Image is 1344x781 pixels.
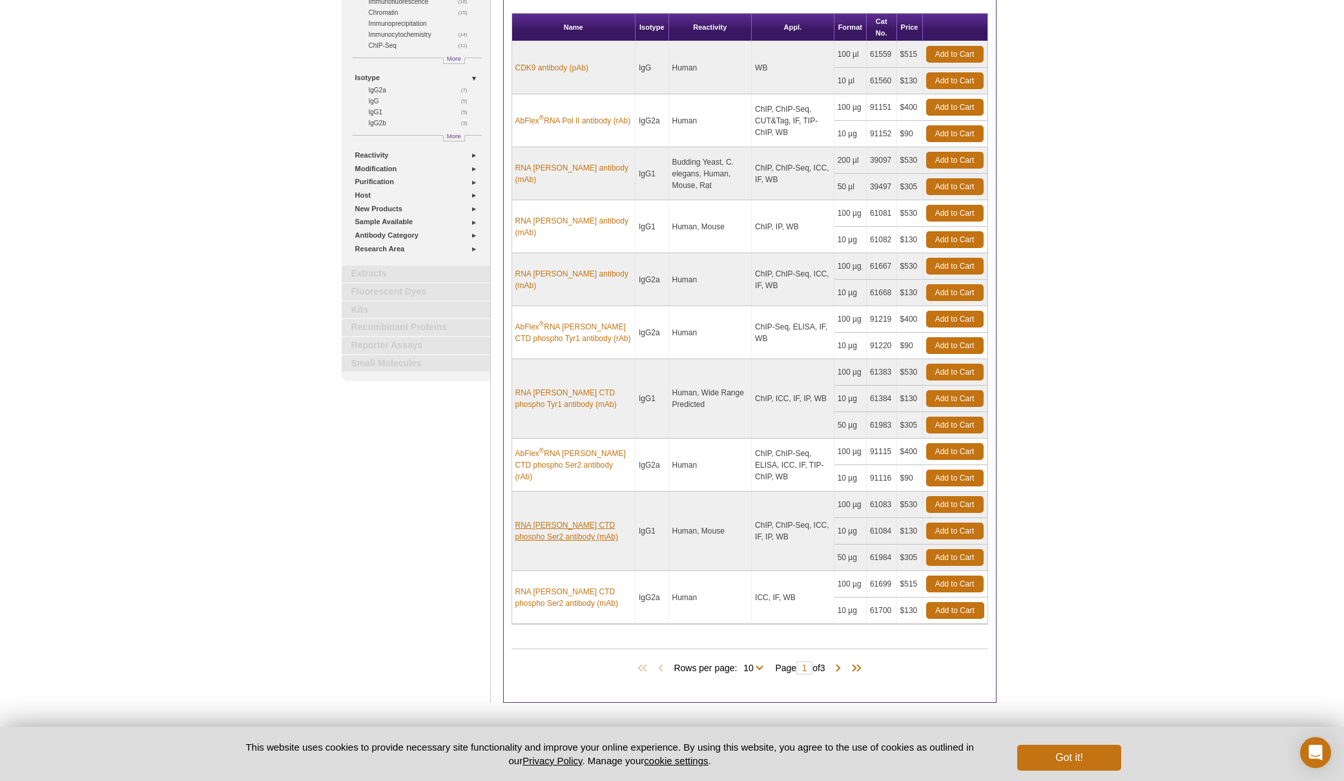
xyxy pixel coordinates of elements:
td: 100 µg [834,359,867,386]
a: Add to Cart [926,390,984,407]
td: Human, Mouse [669,492,752,571]
td: 10 µg [834,386,867,412]
td: IgG1 [636,359,669,439]
td: 10 µg [834,598,867,624]
td: Human, Wide Range Predicted [669,359,752,439]
td: ChIP-Seq, ELISA, IF, WB [752,306,834,359]
th: Format [834,14,867,41]
td: IgG2a [636,94,669,147]
td: $530 [897,359,923,386]
td: ChIP, ChIP-Seq, ELISA, ICC, IF, TIP-ChIP, WB [752,439,834,492]
a: Reporter Assays [342,337,490,354]
a: Recombinant Proteins [342,319,490,336]
a: Add to Cart [926,417,984,433]
td: 100 µg [834,439,867,465]
a: (14)Immunocytochemistry [369,29,475,40]
a: Add to Cart [926,576,984,592]
span: (14) [458,29,474,40]
td: $90 [897,333,923,359]
a: Add to Cart [926,311,984,328]
td: $305 [897,412,923,439]
td: IgG2a [636,253,669,306]
td: 91220 [867,333,897,359]
th: Cat No. [867,14,897,41]
td: $305 [897,174,923,200]
td: 61084 [867,518,897,545]
td: Human [669,94,752,147]
sup: ® [539,114,544,121]
a: (5)IgG1 [369,107,475,118]
a: Add to Cart [926,99,984,116]
a: Add to Cart [926,364,984,380]
sup: ® [539,320,544,328]
td: 61383 [867,359,897,386]
td: $130 [897,227,923,253]
th: Name [512,14,636,41]
td: $400 [897,439,923,465]
td: 50 µg [834,545,867,571]
a: AbFlex®RNA [PERSON_NAME] CTD phospho Tyr1 antibody (rAb) [515,321,632,344]
td: 10 µg [834,121,867,147]
td: Human [669,41,752,94]
a: (7)IgG2a [369,85,475,96]
th: Isotype [636,14,669,41]
a: RNA [PERSON_NAME] antibody (mAb) [515,268,632,291]
td: 61667 [867,253,897,280]
td: $400 [897,306,923,333]
button: Got it! [1017,745,1121,771]
td: 10 µg [834,333,867,359]
a: RNA [PERSON_NAME] CTD phospho Ser2 antibody (mAb) [515,519,632,543]
th: Appl. [752,14,834,41]
a: RNA [PERSON_NAME] antibody (mAb) [515,215,632,238]
td: ICC, IF, WB [752,571,834,624]
a: Kits [342,302,490,318]
td: $90 [897,465,923,492]
td: 61983 [867,412,897,439]
td: 10 µl [834,68,867,94]
a: Add to Cart [926,602,984,619]
td: 61559 [867,41,897,68]
a: More [443,135,465,141]
td: ChIP, IP, WB [752,200,834,253]
a: New Products [355,202,482,216]
span: (5) [461,107,475,118]
a: Add to Cart [926,72,984,89]
td: Human [669,571,752,624]
a: Modification [355,162,482,176]
span: Page of [769,661,831,674]
span: Last Page [845,662,864,675]
td: IgG2a [636,571,669,624]
td: IgG2a [636,306,669,359]
a: Add to Cart [926,470,984,486]
a: Add to Cart [926,46,984,63]
td: IgG1 [636,492,669,571]
span: First Page [635,662,654,675]
td: 100 µl [834,41,867,68]
a: Research Area [355,242,482,256]
a: Extracts [342,266,490,282]
a: Small Molecules [342,355,490,372]
td: Budding Yeast, C. elegans, Human, Mouse, Rat [669,147,752,200]
td: $130 [897,280,923,306]
td: $130 [897,68,923,94]
span: Rows per page: [674,661,769,674]
a: Add to Cart [926,178,984,195]
a: Isotype [355,71,482,85]
span: (3) [461,118,475,129]
td: ChIP, ChIP-Seq, CUT&Tag, IF, TIP-ChIP, WB [752,94,834,147]
a: RNA [PERSON_NAME] CTD phospho Tyr1 antibody (mAb) [515,387,632,410]
a: AbFlex®RNA [PERSON_NAME] CTD phospho Ser2 antibody (rAb) [515,448,632,483]
td: 10 µg [834,465,867,492]
td: 61384 [867,386,897,412]
a: (3)IgG2b [369,118,475,129]
button: cookie settings [644,755,708,766]
td: 100 µg [834,94,867,121]
td: 10 µg [834,227,867,253]
span: Previous Page [654,662,667,675]
td: 100 µg [834,253,867,280]
th: Reactivity [669,14,752,41]
td: IgG2a [636,439,669,492]
span: 3 [820,663,825,673]
td: $130 [897,518,923,545]
span: More [447,130,461,141]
